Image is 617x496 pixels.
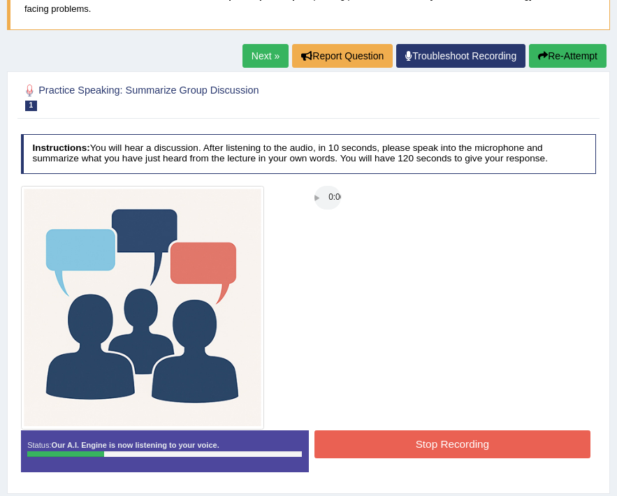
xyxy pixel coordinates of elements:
strong: Our A.I. Engine is now listening to your voice. [52,441,219,449]
button: Re-Attempt [529,44,607,68]
b: Instructions: [32,143,89,153]
div: Status: [21,430,309,472]
h4: You will hear a discussion. After listening to the audio, in 10 seconds, please speak into the mi... [21,134,597,174]
a: Troubleshoot Recording [396,44,525,68]
span: 1 [25,101,38,111]
h2: Practice Speaking: Summarize Group Discussion [21,82,378,111]
button: Report Question [292,44,393,68]
a: Next » [242,44,289,68]
button: Stop Recording [314,430,590,458]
